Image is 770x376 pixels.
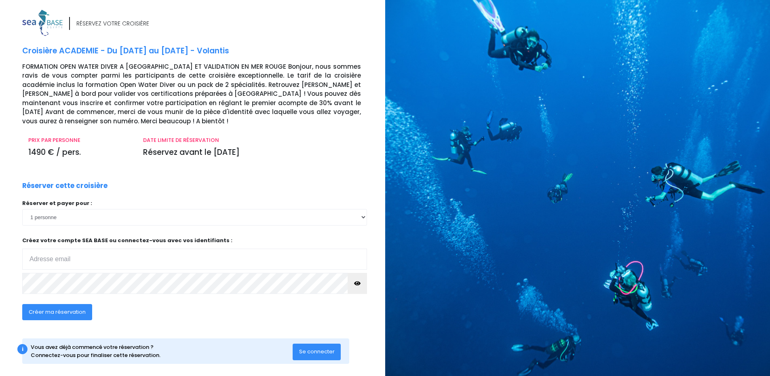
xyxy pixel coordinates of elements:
[28,136,131,144] p: PRIX PAR PERSONNE
[17,344,27,354] div: i
[22,237,367,270] p: Créez votre compte SEA BASE ou connectez-vous avec vos identifiants :
[22,45,379,57] p: Croisière ACADEMIE - Du [DATE] au [DATE] - Volantis
[293,348,341,355] a: Se connecter
[22,10,63,36] img: logo_color1.png
[299,348,335,355] span: Se connecter
[22,199,367,207] p: Réserver et payer pour :
[22,304,92,320] button: Créer ma réservation
[143,136,361,144] p: DATE LIMITE DE RÉSERVATION
[22,62,379,126] p: FORMATION OPEN WATER DIVER A [GEOGRAPHIC_DATA] ET VALIDATION EN MER ROUGE Bonjour, nous sommes ra...
[293,344,341,360] button: Se connecter
[22,249,367,270] input: Adresse email
[31,343,293,359] div: Vous avez déjà commencé votre réservation ? Connectez-vous pour finaliser cette réservation.
[28,147,131,158] p: 1490 € / pers.
[143,147,361,158] p: Réservez avant le [DATE]
[29,308,86,316] span: Créer ma réservation
[76,19,149,28] div: RÉSERVEZ VOTRE CROISIÈRE
[22,181,108,191] p: Réserver cette croisière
